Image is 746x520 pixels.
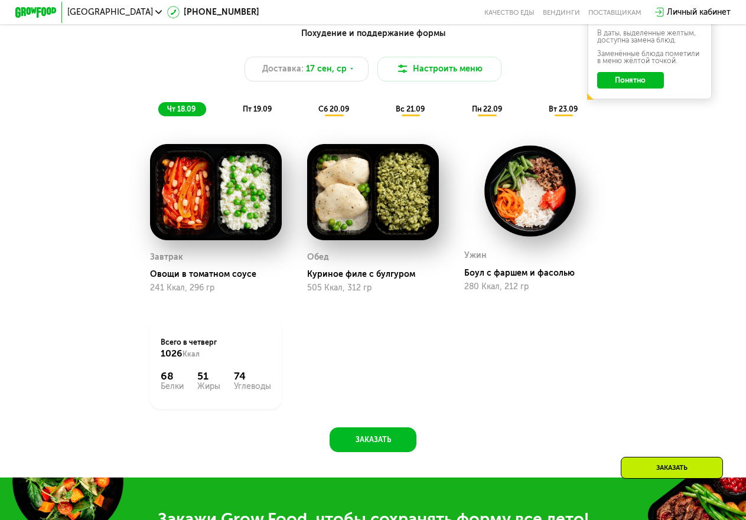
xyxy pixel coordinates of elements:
div: Белки [161,382,184,391]
div: Куриное филе с булгуром [307,269,447,280]
span: чт 18.09 [167,104,196,113]
div: Заменённые блюда пометили в меню жёлтой точкой. [597,50,703,65]
div: Овощи в томатном соусе [150,269,289,280]
a: [PHONE_NUMBER] [167,6,259,18]
div: поставщикам [588,8,641,17]
span: [GEOGRAPHIC_DATA] [67,8,153,17]
div: Всего в четверг [161,337,271,360]
div: Ужин [464,248,487,263]
div: Заказать [621,457,723,479]
span: Ккал [183,349,200,358]
div: Похудение и поддержание формы [66,27,680,40]
span: сб 20.09 [318,104,349,113]
button: Настроить меню [377,57,502,81]
span: 17 сен, ср [306,63,347,75]
div: 74 [234,370,271,382]
div: Личный кабинет [667,6,731,18]
span: Доставка: [262,63,304,75]
span: 1026 [161,348,183,359]
a: Качество еды [484,8,535,17]
span: вс 21.09 [396,104,425,113]
span: пн 22.09 [472,104,502,113]
div: 241 Ккал, 296 гр [150,283,281,293]
div: 505 Ккал, 312 гр [307,283,438,293]
div: Жиры [197,382,220,391]
span: пт 19.09 [243,104,272,113]
div: 280 Ккал, 212 гр [464,282,595,292]
div: 51 [197,370,220,382]
button: Понятно [597,72,664,89]
div: В даты, выделенные желтым, доступна замена блюд. [597,30,703,44]
button: Заказать [330,427,416,452]
div: Боул с фаршем и фасолью [464,268,604,279]
a: Вендинги [543,8,580,17]
div: Углеводы [234,382,271,391]
div: 68 [161,370,184,382]
div: Обед [307,250,329,265]
div: Завтрак [150,250,183,265]
span: вт 23.09 [549,104,578,113]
